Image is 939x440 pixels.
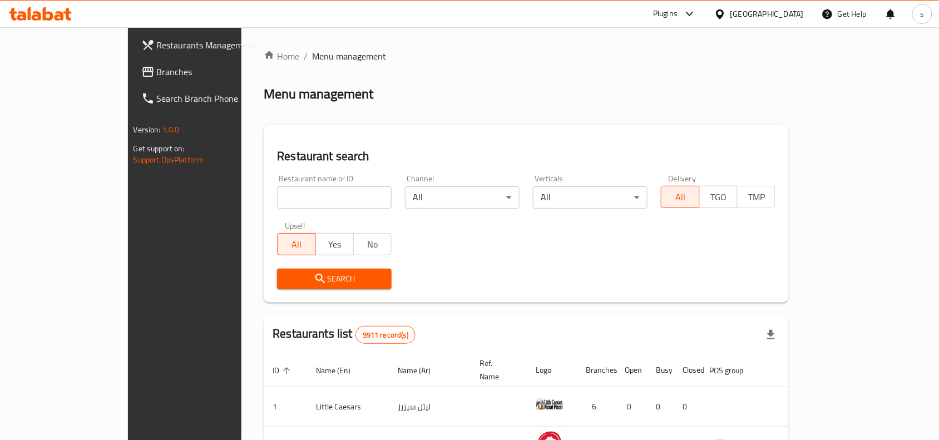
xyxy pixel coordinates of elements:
div: Export file [758,322,784,348]
span: Restaurants Management [157,38,276,52]
th: Logo [527,353,577,387]
span: All [282,236,311,253]
nav: breadcrumb [264,50,789,63]
span: 9911 record(s) [356,330,415,340]
span: Ref. Name [480,357,513,383]
img: Little Caesars [536,390,564,418]
span: Branches [157,65,276,78]
span: No [358,236,387,253]
a: Support.OpsPlatform [134,152,204,167]
th: Busy [647,353,674,387]
button: TMP [737,186,775,208]
span: Yes [320,236,349,253]
div: Total records count [355,326,416,344]
button: No [353,233,392,255]
span: TMP [742,189,771,205]
th: Open [616,353,647,387]
label: Delivery [669,175,696,182]
div: [GEOGRAPHIC_DATA] [730,8,804,20]
div: All [405,186,520,209]
a: Branches [132,58,285,85]
td: 0 [674,387,700,427]
span: Version: [134,122,161,137]
th: Branches [577,353,616,387]
a: Search Branch Phone [132,85,285,112]
td: Little Caesars [307,387,389,427]
label: Upsell [285,222,305,230]
td: 1 [264,387,307,427]
h2: Menu management [264,85,373,103]
span: Menu management [312,50,386,63]
span: Get support on: [134,141,185,156]
span: TGO [704,189,733,205]
span: ID [273,364,294,377]
button: Yes [315,233,354,255]
td: 0 [616,387,647,427]
h2: Restaurant search [277,148,775,165]
span: 1.0.0 [162,122,180,137]
button: Search [277,269,392,289]
input: Search for restaurant name or ID.. [277,186,392,209]
div: Plugins [653,7,678,21]
span: Search Branch Phone [157,92,276,105]
span: Name (En) [316,364,365,377]
span: Name (Ar) [398,364,445,377]
a: Restaurants Management [132,32,285,58]
span: s [920,8,924,20]
button: TGO [699,186,738,208]
button: All [661,186,699,208]
td: 0 [647,387,674,427]
h2: Restaurants list [273,325,416,344]
span: All [666,189,695,205]
span: POS group [709,364,758,377]
th: Closed [674,353,700,387]
div: All [533,186,648,209]
span: Search [286,272,383,286]
td: 6 [577,387,616,427]
li: / [304,50,308,63]
td: ليتل سيزرز [389,387,471,427]
button: All [277,233,315,255]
